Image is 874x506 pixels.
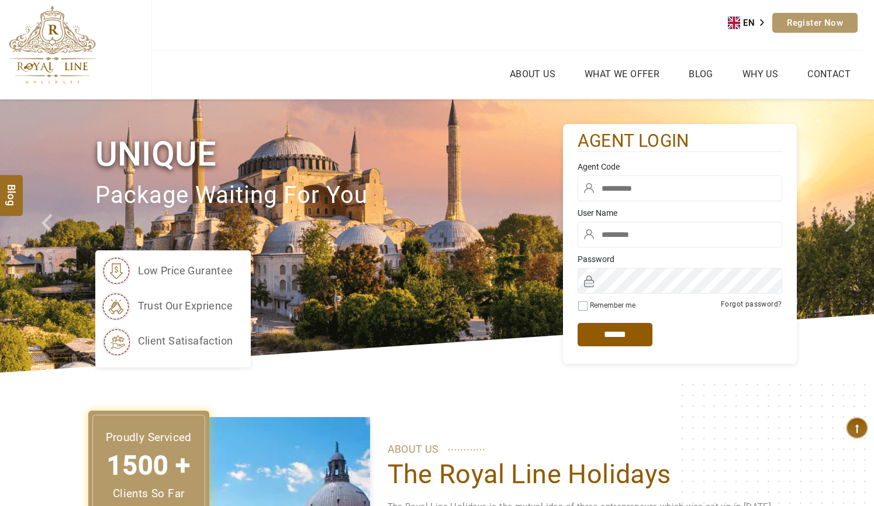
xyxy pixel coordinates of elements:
[804,66,854,82] a: Contact
[578,161,782,173] label: Agent Code
[582,66,662,82] a: What we Offer
[728,14,772,32] a: EN
[101,326,233,356] li: client satisafaction
[9,5,96,84] img: The Royal Line Holidays
[686,66,716,82] a: Blog
[578,253,782,265] label: Password
[4,184,19,194] span: Blog
[388,458,779,491] h1: The Royal Line Holidays
[26,99,70,373] a: Check next prev
[830,99,874,373] a: Check next image
[507,66,558,82] a: About Us
[721,300,782,308] a: Forgot password?
[95,176,563,215] p: package waiting for you
[590,301,635,309] label: Remember me
[578,207,782,219] label: User Name
[740,66,781,82] a: Why Us
[772,13,858,33] a: Register Now
[448,438,486,456] span: ............
[728,14,772,32] div: Language
[95,132,563,176] h1: Unique
[101,256,233,285] li: low price gurantee
[578,130,782,153] h2: agent login
[101,291,233,321] li: trust our exprience
[388,440,779,458] p: ABOUT US
[728,14,772,32] aside: Language selected: English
